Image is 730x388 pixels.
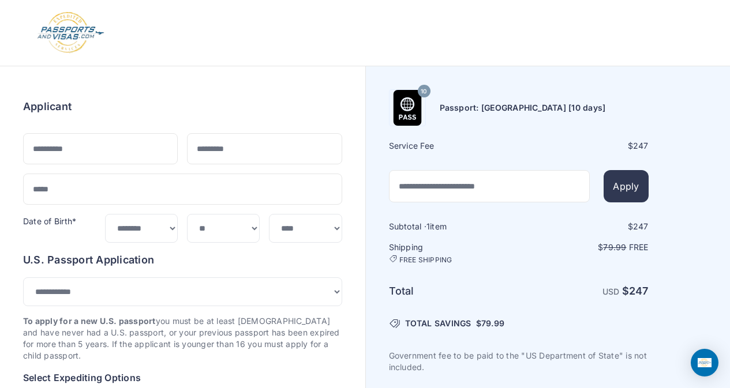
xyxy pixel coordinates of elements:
h6: U.S. Passport Application [23,252,342,268]
span: 1 [426,221,430,231]
h6: Total [389,283,518,299]
img: Logo [36,12,105,54]
span: 79.99 [481,318,504,328]
span: USD [602,287,620,296]
strong: $ [622,285,649,297]
h6: Service Fee [389,140,518,152]
div: Open Intercom Messenger [691,349,718,376]
h6: Applicant [23,99,72,115]
button: Apply [604,170,648,202]
label: Date of Birth* [23,216,76,226]
h6: Shipping [389,242,518,265]
div: $ [520,221,649,232]
img: Product Name [390,90,425,126]
p: Government fee to be paid to the "US Department of State" is not included. [389,350,649,373]
span: 247 [629,285,649,297]
span: $ [476,318,504,329]
span: 247 [633,221,649,231]
h6: Subtotal · item [389,221,518,232]
span: Free [629,242,649,252]
span: TOTAL SAVINGS [405,318,471,329]
span: 10 [421,84,426,99]
h6: Passport: [GEOGRAPHIC_DATA] [10 days] [440,102,606,114]
strong: To apply for a new U.S. passport [23,316,156,326]
div: $ [520,140,649,152]
p: $ [520,242,649,253]
span: 247 [633,141,649,150]
h6: Select Expediting Options [23,371,342,385]
span: 79.99 [603,242,626,252]
span: FREE SHIPPING [399,255,452,265]
p: you must be at least [DEMOGRAPHIC_DATA] and have never had a U.S. passport, or your previous pass... [23,315,342,361]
